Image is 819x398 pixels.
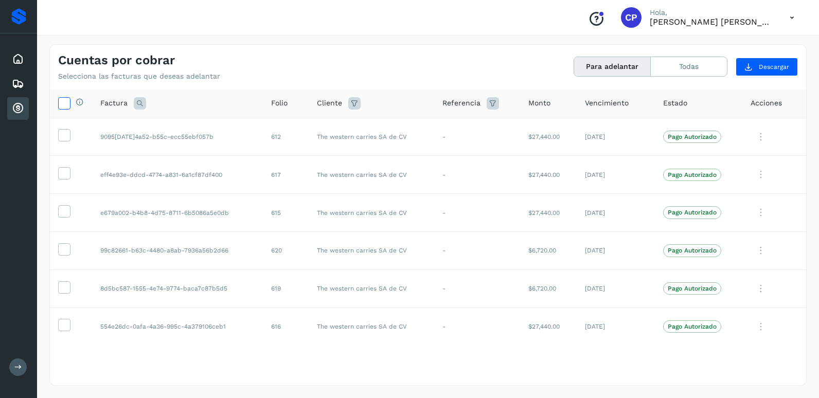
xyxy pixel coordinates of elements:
td: - [434,194,520,232]
td: The western carries SA de CV [309,194,434,232]
p: Pago Autorizado [668,171,717,178]
td: [DATE] [577,269,655,307]
td: - [434,231,520,269]
td: 8d5bc587-1555-4e74-9774-baca7c87b5d5 [92,269,263,307]
td: - [434,118,520,156]
span: Descargar [759,62,789,71]
p: Pago Autorizado [668,133,717,140]
div: Embarques [7,73,29,95]
td: The western carries SA de CV [309,118,434,156]
td: 554e26dc-0afa-4a36-995c-4a379106ceb1 [92,307,263,346]
td: - [434,307,520,346]
span: Acciones [751,98,782,108]
div: Inicio [7,48,29,70]
td: $27,440.00 [520,156,576,194]
p: Pago Autorizado [668,285,717,292]
p: Pago Autorizado [668,209,717,216]
td: $6,720.00 [520,231,576,269]
td: [DATE] [577,194,655,232]
span: Vencimiento [585,98,629,108]
td: 617 [263,156,309,194]
td: The western carries SA de CV [309,269,434,307]
td: 615 [263,194,309,232]
td: [DATE] [577,307,655,346]
button: Para adelantar [574,57,651,76]
td: The western carries SA de CV [309,307,434,346]
td: [DATE] [577,231,655,269]
p: Selecciona las facturas que deseas adelantar [58,72,220,81]
button: Todas [651,57,727,76]
td: eff4e93e-ddcd-4774-a831-6a1cf87df400 [92,156,263,194]
td: $27,440.00 [520,194,576,232]
td: 612 [263,118,309,156]
td: [DATE] [577,118,655,156]
p: Pago Autorizado [668,247,717,254]
span: Cliente [317,98,342,108]
td: 9095[DATE]4a52-b55c-ecc55ebf057b [92,118,263,156]
p: Pago Autorizado [668,323,717,330]
td: 620 [263,231,309,269]
td: The western carries SA de CV [309,231,434,269]
div: Cuentas por cobrar [7,97,29,120]
button: Descargar [736,58,798,76]
span: Folio [271,98,288,108]
td: $27,440.00 [520,118,576,156]
h4: Cuentas por cobrar [58,53,175,68]
p: Cynthia Paola Carreón López [650,17,773,27]
td: - [434,156,520,194]
span: Referencia [442,98,480,108]
span: Estado [663,98,687,108]
td: [DATE] [577,156,655,194]
p: Hola, [650,8,773,17]
td: $27,440.00 [520,307,576,346]
td: 619 [263,269,309,307]
td: The western carries SA de CV [309,156,434,194]
td: e679a002-b4b8-4d75-8711-6b5086a5e0db [92,194,263,232]
td: 99c82661-b63c-4480-a8ab-7936a56b2d66 [92,231,263,269]
td: 616 [263,307,309,346]
td: $6,720.00 [520,269,576,307]
span: Factura [100,98,128,108]
span: Monto [528,98,550,108]
td: - [434,269,520,307]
